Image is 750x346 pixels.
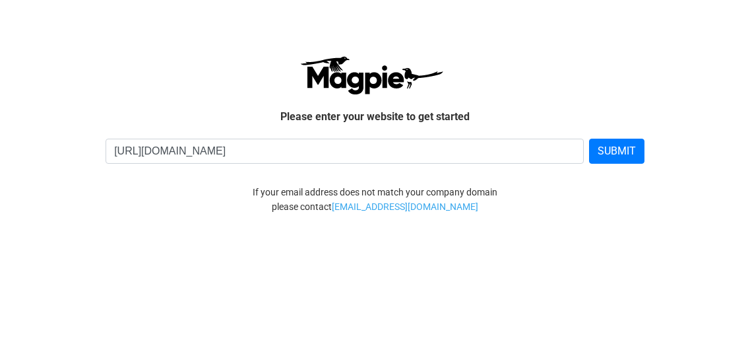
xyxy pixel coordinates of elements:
a: [EMAIL_ADDRESS][DOMAIN_NAME] [332,199,478,214]
p: Please enter your website to get started [26,108,724,125]
div: please contact [16,199,734,214]
input: Enter company website [106,139,584,164]
button: SUBMIT [589,139,644,164]
div: If your email address does not match your company domain [16,185,734,199]
img: logo-ab69f6fb50320c5b225c76a69d11143b.png [297,55,445,95]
